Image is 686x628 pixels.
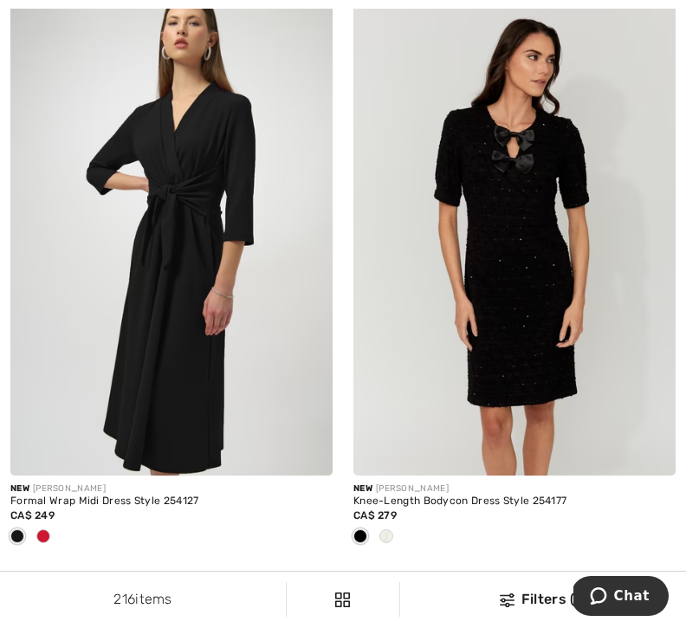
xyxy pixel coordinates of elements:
[10,495,333,508] div: Formal Wrap Midi Dress Style 254127
[573,576,669,619] iframe: Opens a widget where you can chat to one of our agents
[353,495,676,508] div: Knee-Length Bodycon Dress Style 254177
[4,523,30,552] div: Black
[335,592,350,607] img: Filters
[347,523,373,552] div: Black
[353,509,397,521] span: CA$ 279
[500,593,514,607] img: Filters
[10,483,29,494] span: New
[353,483,372,494] span: New
[10,482,333,495] div: [PERSON_NAME]
[113,591,135,607] span: 216
[411,589,676,610] div: Filters (1)
[373,523,399,552] div: Winter White
[10,509,55,521] span: CA$ 249
[353,482,676,495] div: [PERSON_NAME]
[30,523,56,552] div: Deep cherry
